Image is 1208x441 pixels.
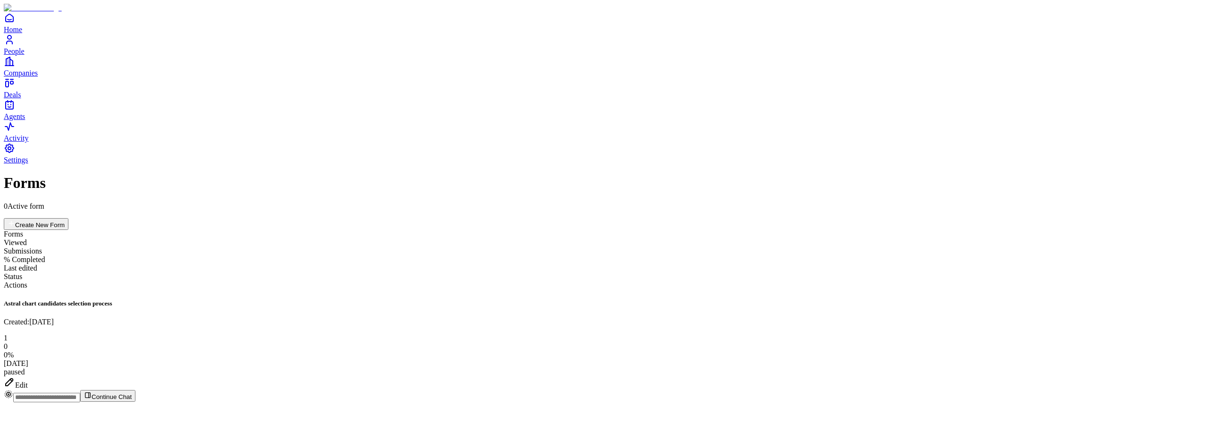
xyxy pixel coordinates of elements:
span: People [4,47,25,55]
span: Home [4,25,22,34]
span: Deals [4,91,21,99]
div: Actions [4,281,1204,289]
div: Forms [4,230,1204,238]
a: Deals [4,77,1204,99]
div: paused [4,368,1204,376]
div: % Completed [4,255,1204,264]
a: Activity [4,121,1204,142]
div: Continue Chat [4,390,1204,402]
span: Companies [4,69,38,77]
span: Agents [4,112,25,120]
div: Status [4,272,1204,281]
h5: Astral chart candidates selection process [4,300,1204,307]
div: 0 % [4,351,1204,359]
div: [DATE] [4,359,1204,368]
button: Create New Form [4,218,68,230]
div: 1 [4,334,1204,342]
div: Submissions [4,247,1204,255]
h1: Forms [4,174,1204,192]
div: Last edited [4,264,1204,272]
button: Continue Chat [80,390,135,402]
p: Created: [DATE] [4,318,1204,326]
img: Item Brain Logo [4,4,62,12]
div: Edit [4,376,1204,390]
span: Settings [4,156,28,164]
div: 0 [4,342,1204,351]
a: Settings [4,143,1204,164]
span: Continue Chat [92,393,132,400]
div: Viewed [4,238,1204,247]
a: Companies [4,56,1204,77]
p: 0 Active form [4,202,1204,211]
a: Agents [4,99,1204,120]
a: People [4,34,1204,55]
a: Home [4,12,1204,34]
span: Activity [4,134,28,142]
